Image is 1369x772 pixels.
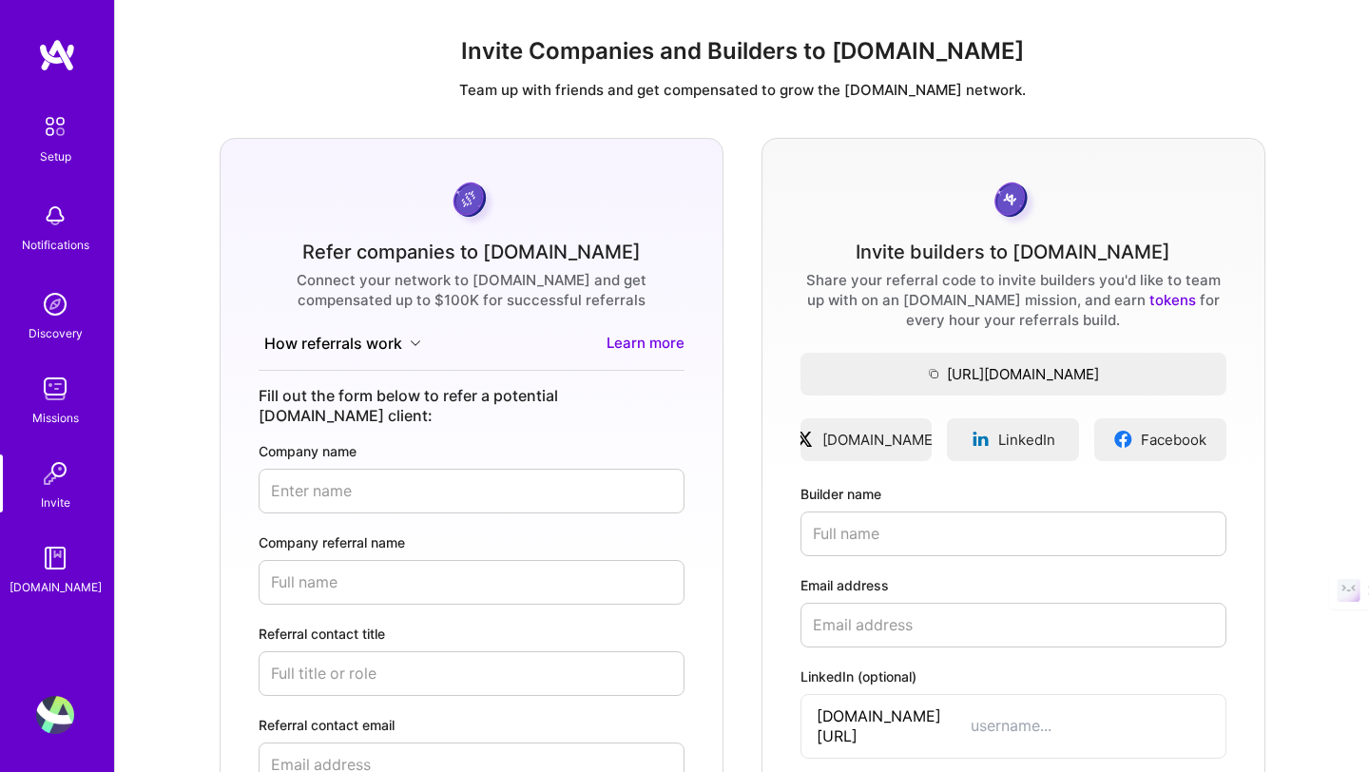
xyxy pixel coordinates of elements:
img: setup [35,106,75,146]
input: Full title or role [259,651,684,696]
div: Refer companies to [DOMAIN_NAME] [302,242,641,262]
span: LinkedIn [998,430,1055,450]
label: Builder name [800,484,1226,504]
label: Referral contact email [259,715,684,735]
label: Company referral name [259,532,684,552]
img: grayCoin [988,177,1038,227]
img: bell [36,197,74,235]
div: Connect your network to [DOMAIN_NAME] and get compensated up to $100K for successful referrals [259,270,684,310]
div: Invite [41,492,70,512]
a: Learn more [607,333,684,355]
div: Share your referral code to invite builders you'd like to team up with on an [DOMAIN_NAME] missio... [800,270,1226,330]
label: Company name [259,441,684,461]
img: Invite [36,454,74,492]
input: Enter name [259,469,684,513]
img: guide book [36,539,74,577]
span: [DOMAIN_NAME][URL] [817,706,971,746]
div: Fill out the form below to refer a potential [DOMAIN_NAME] client: [259,386,684,426]
img: discovery [36,285,74,323]
button: How referrals work [259,333,427,355]
img: linkedinLogo [971,430,991,449]
input: Full name [800,511,1226,556]
img: facebookLogo [1113,430,1133,449]
span: [DOMAIN_NAME] [822,430,937,450]
input: username... [971,716,1210,736]
img: xLogo [795,430,815,449]
img: User Avatar [36,696,74,734]
span: [URL][DOMAIN_NAME] [800,364,1226,384]
input: Email address [800,603,1226,647]
label: Referral contact title [259,624,684,644]
div: Missions [32,408,79,428]
div: Notifications [22,235,89,255]
img: teamwork [36,370,74,408]
img: purpleCoin [447,177,496,227]
div: Invite builders to [DOMAIN_NAME] [856,242,1170,262]
input: Full name [259,560,684,605]
span: Facebook [1141,430,1206,450]
label: LinkedIn (optional) [800,666,1226,686]
img: logo [38,38,76,72]
label: Email address [800,575,1226,595]
div: Setup [40,146,71,166]
h1: Invite Companies and Builders to [DOMAIN_NAME] [130,38,1354,66]
div: Discovery [29,323,83,343]
a: tokens [1149,291,1196,309]
p: Team up with friends and get compensated to grow the [DOMAIN_NAME] network. [130,80,1354,100]
div: [DOMAIN_NAME] [10,577,102,597]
